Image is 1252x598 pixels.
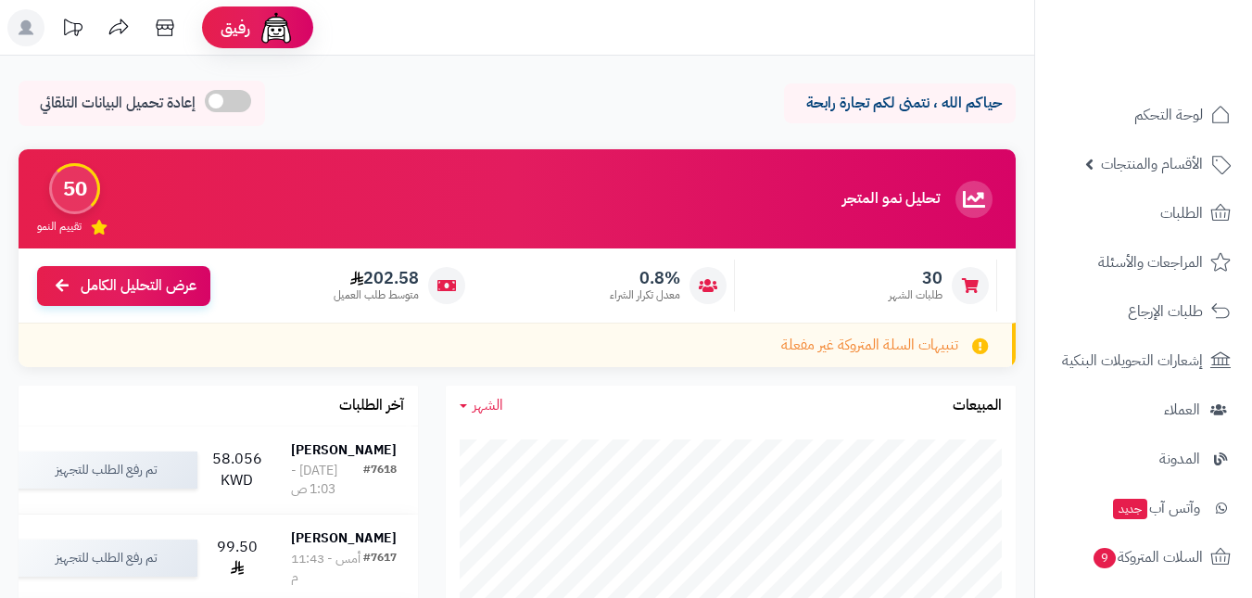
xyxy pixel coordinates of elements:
a: لوحة التحكم [1046,93,1241,137]
a: الشهر [460,395,503,416]
span: المراجعات والأسئلة [1098,249,1203,275]
h3: آخر الطلبات [339,398,404,414]
a: عرض التحليل الكامل [37,266,210,306]
a: طلبات الإرجاع [1046,289,1241,334]
span: لوحة التحكم [1134,102,1203,128]
div: [DATE] - 1:03 ص [291,462,363,499]
span: الشهر [473,394,503,416]
span: العملاء [1164,397,1200,423]
span: عرض التحليل الكامل [81,275,196,297]
a: السلات المتروكة9 [1046,535,1241,579]
span: متوسط طلب العميل [334,287,419,303]
div: #7618 [363,462,397,499]
a: إشعارات التحويلات البنكية [1046,338,1241,383]
a: العملاء [1046,388,1241,432]
strong: [PERSON_NAME] [291,528,397,548]
span: رفيق [221,17,250,39]
span: 202.58 [334,268,419,288]
span: تقييم النمو [37,219,82,235]
a: المراجعات والأسئلة [1046,240,1241,285]
span: جديد [1113,499,1147,519]
span: المدونة [1159,446,1200,472]
a: وآتس آبجديد [1046,486,1241,530]
a: الطلبات [1046,191,1241,235]
div: تم رفع الطلب للتجهيز [13,452,197,489]
span: تنبيهات السلة المتروكة غير مفعلة [781,335,958,356]
a: المدونة [1046,437,1241,481]
span: 30 [889,268,942,288]
strong: [PERSON_NAME] [291,440,397,460]
span: معدل تكرار الشراء [610,287,680,303]
span: إعادة تحميل البيانات التلقائي [40,93,196,114]
span: الطلبات [1160,200,1203,226]
span: طلبات الشهر [889,287,942,303]
span: وآتس آب [1111,495,1200,521]
span: 0.8% [610,268,680,288]
div: أمس - 11:43 م [291,550,363,587]
span: السلات المتروكة [1092,544,1203,570]
span: إشعارات التحويلات البنكية [1062,348,1203,374]
img: logo-2.png [1126,39,1234,78]
span: الأقسام والمنتجات [1101,151,1203,177]
div: #7617 [363,550,397,587]
span: طلبات الإرجاع [1128,299,1203,324]
img: ai-face.png [258,9,295,46]
h3: تحليل نمو المتجر [842,191,940,208]
p: حياكم الله ، نتمنى لكم تجارة رابحة [798,93,1002,114]
a: تحديثات المنصة [49,9,95,51]
span: 9 [1094,548,1117,569]
h3: المبيعات [953,398,1002,414]
div: تم رفع الطلب للتجهيز [13,540,197,577]
td: 58.056 KWD [205,426,270,514]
